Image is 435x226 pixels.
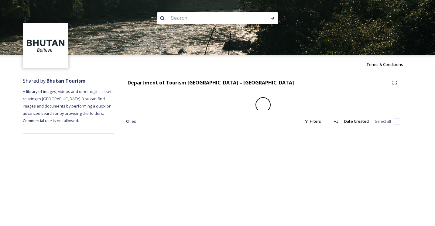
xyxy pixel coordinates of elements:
span: Select all [375,118,391,124]
span: 0 file s [126,118,136,124]
div: Date Created [341,115,372,127]
span: Terms & Conditions [366,62,403,67]
span: A library of images, videos and other digital assets relating to [GEOGRAPHIC_DATA]. You can find ... [23,89,115,123]
input: Search [168,12,251,25]
strong: Department of Tourism [GEOGRAPHIC_DATA] – [GEOGRAPHIC_DATA] [128,79,294,86]
div: Filters [301,115,324,127]
img: BT_Logo_BB_Lockup_CMYK_High%2520Res.jpg [24,24,68,68]
strong: Bhutan Tourism [46,77,86,84]
a: Terms & Conditions [366,61,412,68]
span: Shared by: [23,77,86,84]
